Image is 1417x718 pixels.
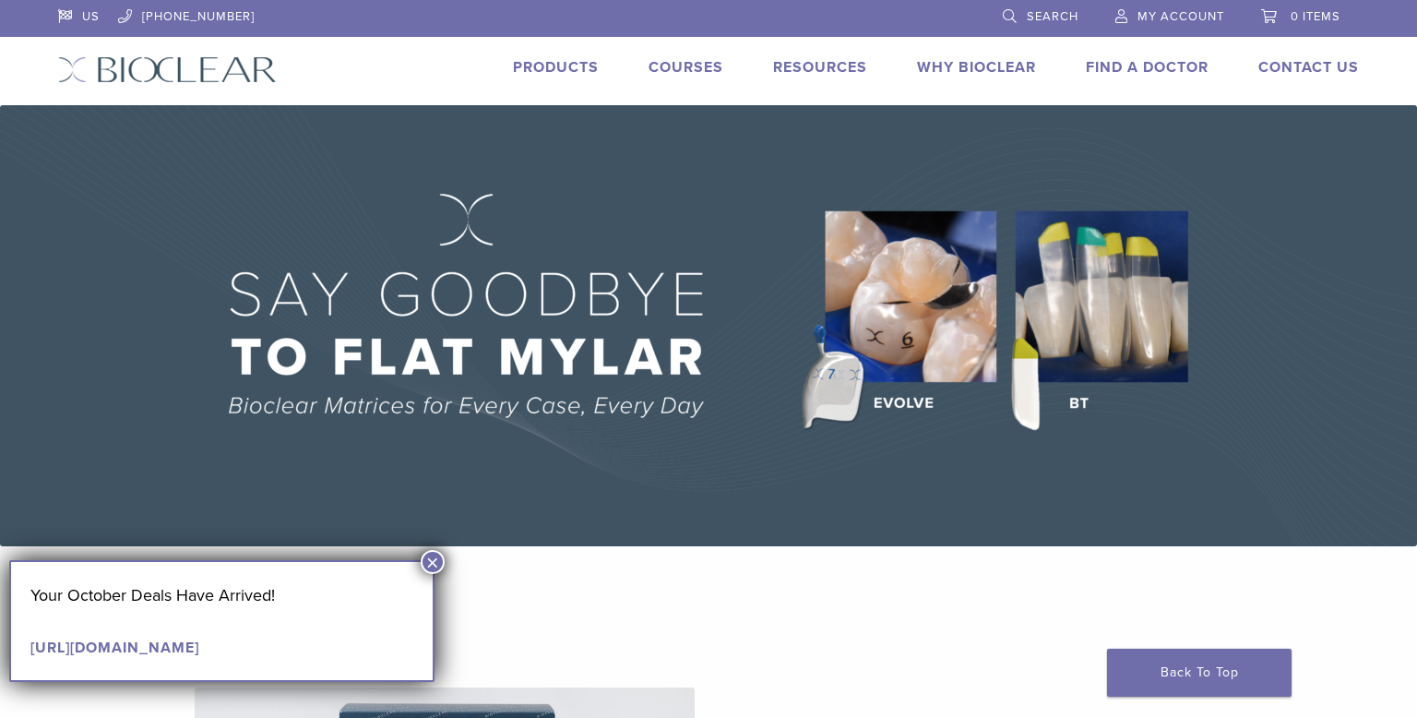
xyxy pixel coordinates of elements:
span: My Account [1137,9,1224,24]
a: Resources [773,58,867,77]
a: Why Bioclear [917,58,1036,77]
a: Contact Us [1258,58,1359,77]
p: Your October Deals Have Arrived! [30,581,413,609]
a: Courses [649,58,723,77]
a: Find A Doctor [1086,58,1209,77]
button: Close [421,550,445,574]
a: [URL][DOMAIN_NAME] [30,639,199,657]
a: Back To Top [1107,649,1292,697]
img: Bioclear [58,56,277,83]
span: Search [1027,9,1078,24]
a: Products [513,58,599,77]
span: 0 items [1291,9,1340,24]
